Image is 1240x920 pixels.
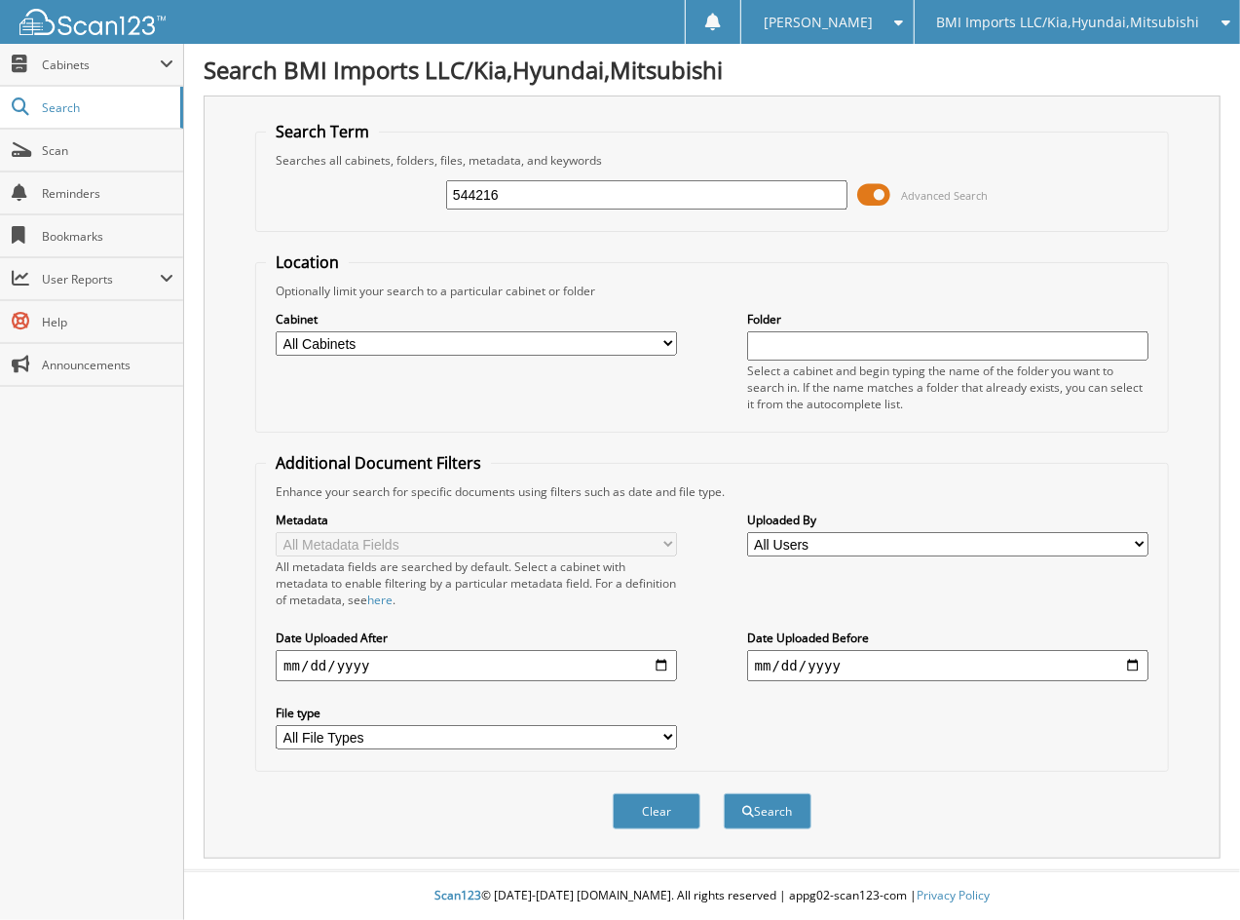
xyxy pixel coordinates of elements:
[42,57,160,73] span: Cabinets
[747,650,1148,681] input: end
[276,630,677,646] label: Date Uploaded After
[276,512,677,528] label: Metadata
[266,251,349,273] legend: Location
[901,188,988,203] span: Advanced Search
[276,650,677,681] input: start
[1143,826,1240,920] iframe: Chat Widget
[266,483,1158,500] div: Enhance your search for specific documents using filters such as date and file type.
[724,793,811,829] button: Search
[747,630,1148,646] label: Date Uploaded Before
[434,887,481,903] span: Scan123
[42,271,160,287] span: User Reports
[747,311,1148,327] label: Folder
[184,872,1240,920] div: © [DATE]-[DATE] [DOMAIN_NAME]. All rights reserved | appg02-scan123-com |
[42,99,170,116] span: Search
[276,558,677,608] div: All metadata fields are searched by default. Select a cabinet with metadata to enable filtering b...
[266,452,491,474] legend: Additional Document Filters
[613,793,700,829] button: Clear
[42,142,173,159] span: Scan
[42,357,173,373] span: Announcements
[42,185,173,202] span: Reminders
[276,311,677,327] label: Cabinet
[19,9,166,35] img: scan123-logo-white.svg
[266,152,1158,169] div: Searches all cabinets, folders, files, metadata, and keywords
[917,887,990,903] a: Privacy Policy
[42,314,173,330] span: Help
[42,228,173,245] span: Bookmarks
[747,363,1148,412] div: Select a cabinet and begin typing the name of the folder you want to search in. If the name match...
[764,17,873,28] span: [PERSON_NAME]
[266,283,1158,299] div: Optionally limit your search to a particular cabinet or folder
[276,705,677,721] label: File type
[936,17,1199,28] span: BMI Imports LLC/Kia,Hyundai,Mitsubishi
[204,54,1221,86] h1: Search BMI Imports LLC/Kia,Hyundai,Mitsubishi
[367,592,393,608] a: here
[747,512,1148,528] label: Uploaded By
[266,121,379,142] legend: Search Term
